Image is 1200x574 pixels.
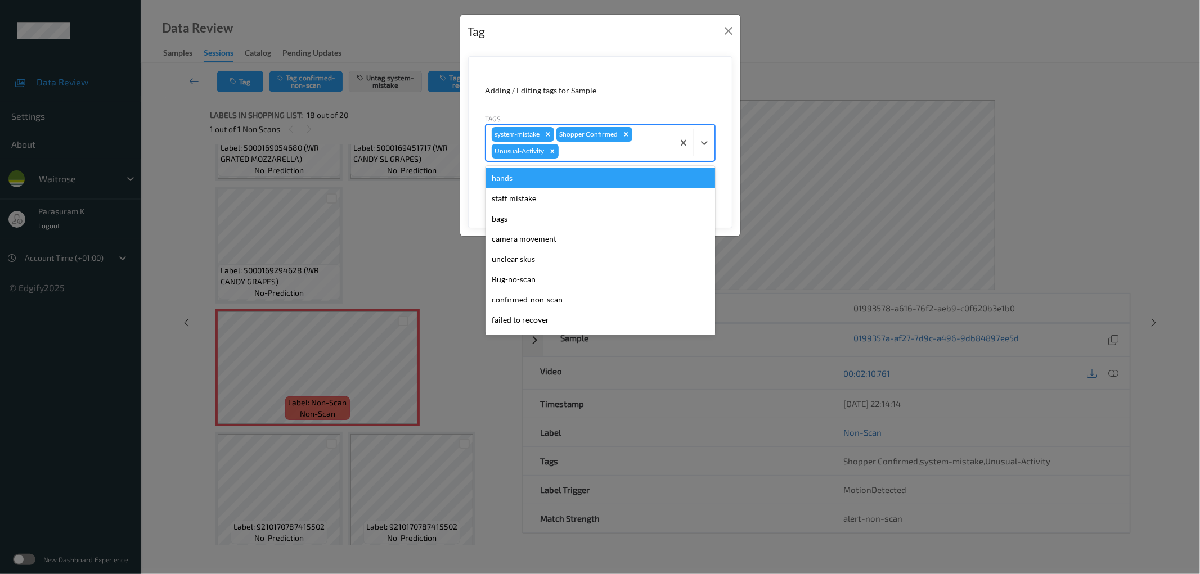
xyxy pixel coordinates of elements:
[492,127,542,142] div: system-mistake
[546,144,559,159] div: Remove Unusual-Activity
[721,23,736,39] button: Close
[486,209,715,229] div: bags
[486,269,715,290] div: Bug-no-scan
[556,127,620,142] div: Shopper Confirmed
[486,290,715,310] div: confirmed-non-scan
[492,144,546,159] div: Unusual-Activity
[486,229,715,249] div: camera movement
[486,188,715,209] div: staff mistake
[486,330,715,350] div: product recovered
[542,127,554,142] div: Remove system-mistake
[486,85,715,96] div: Adding / Editing tags for Sample
[468,22,486,40] div: Tag
[486,249,715,269] div: unclear skus
[486,168,715,188] div: hands
[486,114,501,124] label: Tags
[620,127,632,142] div: Remove Shopper Confirmed
[486,310,715,330] div: failed to recover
